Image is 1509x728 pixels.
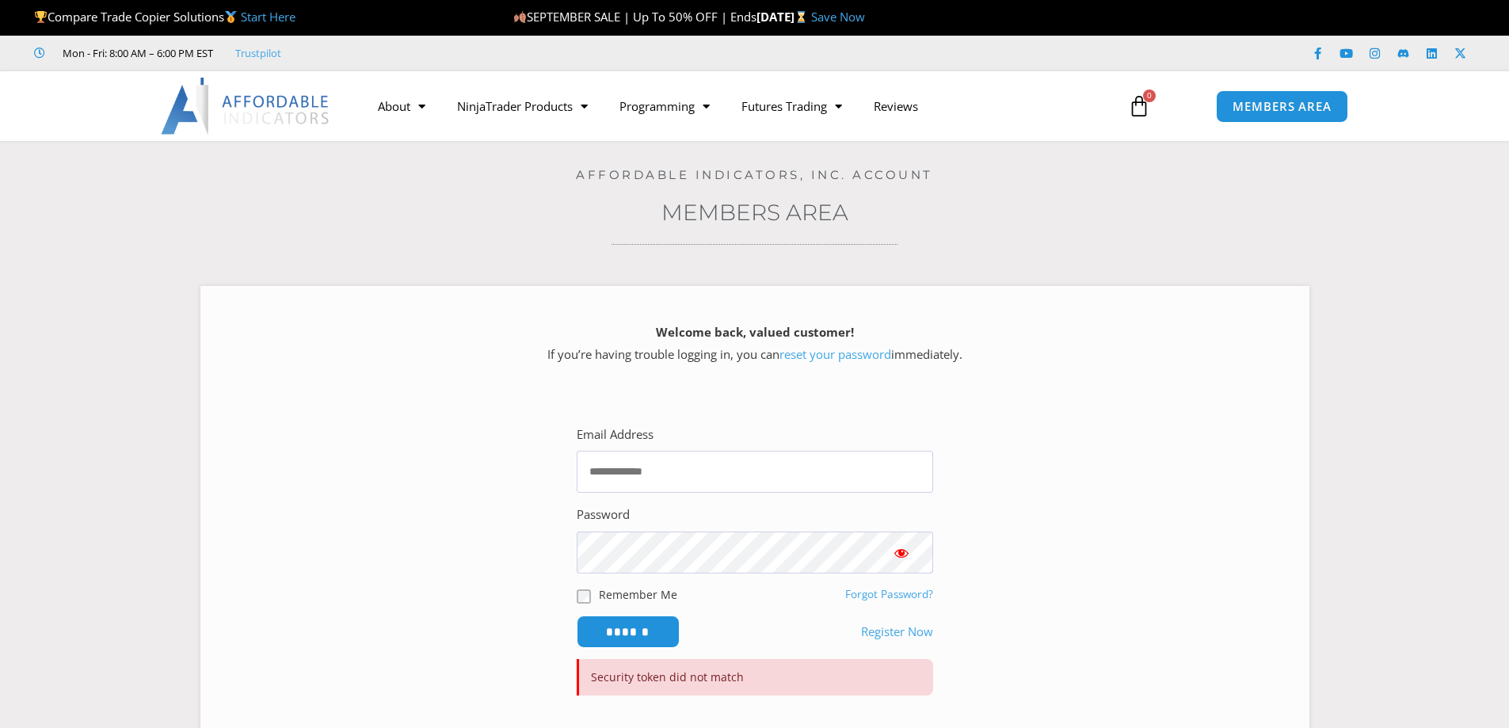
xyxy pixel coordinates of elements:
img: LogoAI | Affordable Indicators – NinjaTrader [161,78,331,135]
p: If you’re having trouble logging in, you can immediately. [228,322,1282,366]
a: Forgot Password? [845,587,933,601]
img: ⌛ [795,11,807,23]
img: 🏆 [35,11,47,23]
a: Members Area [661,199,848,226]
span: Compare Trade Copier Solutions [34,9,295,25]
a: reset your password [779,346,891,362]
a: 0 [1104,83,1174,129]
a: Affordable Indicators, Inc. Account [576,167,933,182]
a: About [362,88,441,124]
button: Show password [870,532,933,574]
img: 🥇 [225,11,237,23]
a: Programming [604,88,726,124]
p: Security token did not match [577,659,933,696]
span: Mon - Fri: 8:00 AM – 6:00 PM EST [59,44,213,63]
a: Futures Trading [726,88,858,124]
img: 🍂 [514,11,526,23]
a: Start Here [241,9,295,25]
a: MEMBERS AREA [1216,90,1348,123]
span: 0 [1143,90,1156,102]
a: Trustpilot [235,44,281,63]
label: Remember Me [599,586,677,603]
strong: Welcome back, valued customer! [656,324,854,340]
nav: Menu [362,88,1110,124]
a: Reviews [858,88,934,124]
a: Register Now [861,621,933,643]
span: SEPTEMBER SALE | Up To 50% OFF | Ends [513,9,756,25]
a: Save Now [811,9,865,25]
label: Password [577,504,630,526]
label: Email Address [577,424,654,446]
a: NinjaTrader Products [441,88,604,124]
span: MEMBERS AREA [1233,101,1332,112]
strong: [DATE] [756,9,811,25]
